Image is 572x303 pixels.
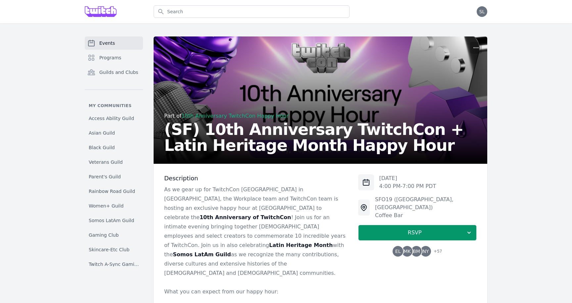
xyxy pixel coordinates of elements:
[89,173,121,180] span: Parent's Guild
[200,214,291,220] strong: 10th Anniversary of TwitchCon
[89,130,115,136] span: Asian Guild
[85,156,143,168] a: Veterans Guild
[85,127,143,139] a: Asian Guild
[89,144,115,151] span: Black Guild
[164,121,477,153] h2: (SF) 10th Anniversary TwitchCon + Latin Heritage Month Happy Hour
[85,244,143,256] a: Skincare-Etc Club
[85,142,143,153] a: Black Guild
[154,5,350,18] input: Search
[164,112,477,120] div: Part of
[85,51,143,64] a: Programs
[89,188,135,195] span: Rainbow Road Guild
[85,258,143,270] a: Twitch A-Sync Gaming (TAG) Club
[85,214,143,226] a: Somos LatAm Guild
[375,212,477,219] div: Coffee Bar
[85,6,117,17] img: Grove
[430,247,442,257] span: + 57
[85,103,143,108] p: My communities
[99,54,121,61] span: Programs
[89,203,123,209] span: Women+ Guild
[85,66,143,79] a: Guilds and Clubs
[164,287,348,296] p: What you can expect from our happy hour:
[85,112,143,124] a: Access Ability Guild
[85,229,143,241] a: Gaming Club
[477,6,487,17] button: SL
[85,185,143,197] a: Rainbow Road Guild
[181,113,289,119] a: 10th Anniversary TwitchCon Happy Hour
[164,174,348,182] h3: Description
[99,69,138,76] span: Guilds and Clubs
[269,242,333,248] strong: Latin Heritage Month
[99,40,115,46] span: Events
[85,36,143,50] a: Events
[413,249,420,254] span: BM
[395,249,401,254] span: EL
[89,246,129,253] span: Skincare-Etc Club
[89,115,134,122] span: Access Ability Guild
[423,249,429,254] span: NY
[89,232,119,238] span: Gaming Club
[164,185,348,278] p: As we gear up for TwitchCon [GEOGRAPHIC_DATA] in [GEOGRAPHIC_DATA], the Workplace team and Twitch...
[89,217,134,224] span: Somos LatAm Guild
[85,200,143,212] a: Women+ Guild
[85,171,143,183] a: Parent's Guild
[375,196,477,212] div: SFO19 ([GEOGRAPHIC_DATA], [GEOGRAPHIC_DATA])
[89,159,123,165] span: Veterans Guild
[404,249,410,254] span: MK
[379,182,436,190] p: 4:00 PM - 7:00 PM PDT
[379,174,436,182] p: [DATE]
[89,261,139,268] span: Twitch A-Sync Gaming (TAG) Club
[358,225,477,241] button: RSVP
[173,251,231,258] strong: Somos LatAm Guild
[364,229,466,237] span: RSVP
[85,36,143,267] nav: Sidebar
[479,9,485,14] span: SL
